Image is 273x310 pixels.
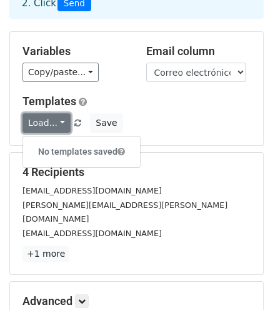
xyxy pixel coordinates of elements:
button: Save [90,113,122,133]
h5: 4 Recipients [22,165,251,179]
small: [EMAIL_ADDRESS][DOMAIN_NAME] [22,229,162,238]
h6: No templates saved [23,142,140,162]
small: [EMAIL_ADDRESS][DOMAIN_NAME] [22,186,162,195]
iframe: Chat Widget [211,250,273,310]
a: +1 more [22,246,69,262]
a: Copy/paste... [22,63,99,82]
h5: Advanced [22,294,251,308]
a: Load... [22,113,71,133]
h5: Email column [146,44,251,58]
a: Templates [22,95,76,108]
h5: Variables [22,44,127,58]
div: Widget de chat [211,250,273,310]
small: [PERSON_NAME][EMAIL_ADDRESS][PERSON_NAME][DOMAIN_NAME] [22,200,227,224]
